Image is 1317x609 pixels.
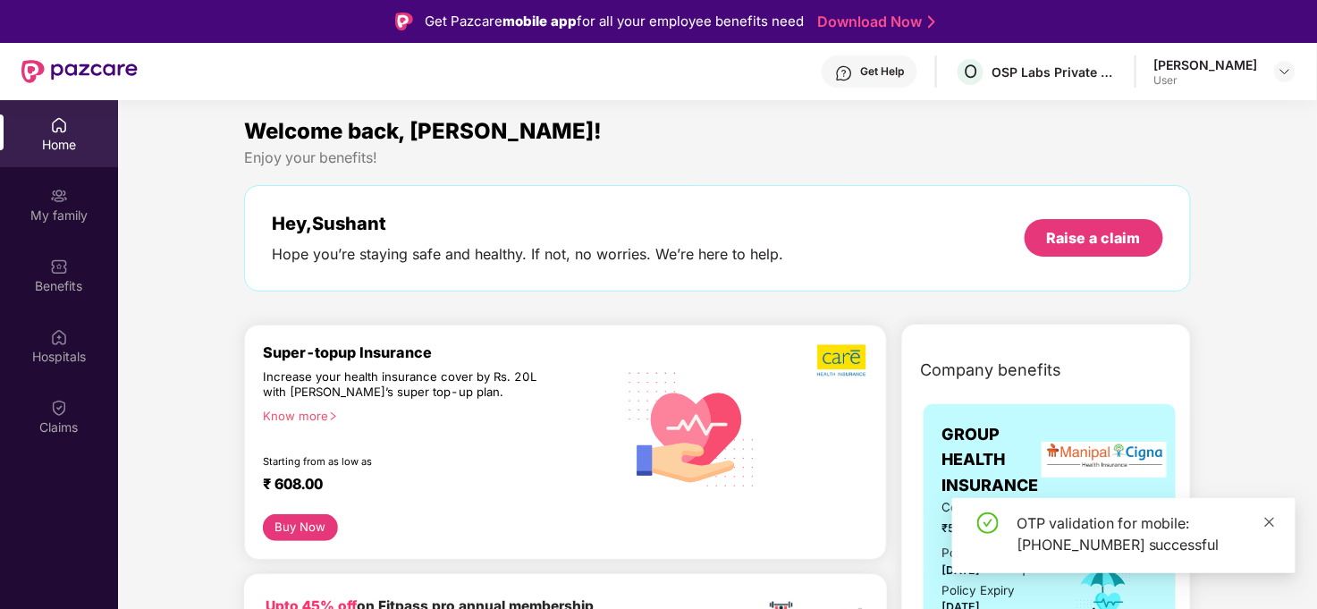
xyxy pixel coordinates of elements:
span: right [328,411,338,421]
img: New Pazcare Logo [21,60,138,83]
div: Increase your health insurance cover by Rs. 20L with [PERSON_NAME]’s super top-up plan. [263,369,539,401]
div: Hope you’re staying safe and healthy. If not, no worries. We’re here to help. [272,245,783,264]
div: Policy Expiry [941,581,1015,600]
div: ₹ 608.00 [263,475,598,496]
img: svg+xml;base64,PHN2ZyBpZD0iSG9zcGl0YWxzIiB4bWxucz0iaHR0cDovL3d3dy53My5vcmcvMjAwMC9zdmciIHdpZHRoPS... [50,328,68,346]
span: ₹5 Lakhs [941,520,1050,537]
strong: mobile app [503,13,578,30]
img: svg+xml;base64,PHN2ZyB4bWxucz0iaHR0cDovL3d3dy53My5vcmcvMjAwMC9zdmciIHhtbG5zOnhsaW5rPSJodHRwOi8vd3... [616,351,767,505]
img: svg+xml;base64,PHN2ZyBpZD0iSGVscC0zMngzMiIgeG1sbnM9Imh0dHA6Ly93d3cudzMub3JnLzIwMDAvc3ZnIiB3aWR0aD... [835,64,853,82]
div: Raise a claim [1047,228,1141,248]
div: Get Help [860,64,904,79]
span: GROUP HEALTH INSURANCE [941,422,1050,498]
span: Cover [941,498,1050,517]
div: Enjoy your benefits! [244,148,1190,167]
span: Company benefits [920,358,1061,383]
img: svg+xml;base64,PHN2ZyBpZD0iSG9tZSIgeG1sbnM9Imh0dHA6Ly93d3cudzMub3JnLzIwMDAvc3ZnIiB3aWR0aD0iMjAiIG... [50,116,68,134]
div: Hey, Sushant [272,213,783,234]
div: OSP Labs Private Limited [992,63,1117,80]
div: Super-topup Insurance [263,343,616,361]
div: [PERSON_NAME] [1154,56,1258,73]
div: Policy issued [941,544,1017,562]
img: svg+xml;base64,PHN2ZyB3aWR0aD0iMjAiIGhlaWdodD0iMjAiIHZpZXdCb3g9IjAgMCAyMCAyMCIgZmlsbD0ibm9uZSIgeG... [50,187,68,205]
div: User [1154,73,1258,88]
div: Get Pazcare for all your employee benefits need [426,11,805,32]
div: Know more [263,409,605,421]
img: svg+xml;base64,PHN2ZyBpZD0iQ2xhaW0iIHhtbG5zPSJodHRwOi8vd3d3LnczLm9yZy8yMDAwL3N2ZyIgd2lkdGg9IjIwIi... [50,399,68,417]
span: close [1263,516,1276,529]
img: insurerLogo [1042,442,1167,478]
img: Logo [395,13,413,30]
span: O [964,61,977,82]
img: svg+xml;base64,PHN2ZyBpZD0iQmVuZWZpdHMiIHhtbG5zPSJodHRwOi8vd3d3LnczLm9yZy8yMDAwL3N2ZyIgd2lkdGg9Ij... [50,258,68,275]
img: b5dec4f62d2307b9de63beb79f102df3.png [817,343,868,377]
img: svg+xml;base64,PHN2ZyBpZD0iRHJvcGRvd24tMzJ4MzIiIHhtbG5zPSJodHRwOi8vd3d3LnczLm9yZy8yMDAwL3N2ZyIgd2... [1278,64,1292,79]
div: Starting from as low as [263,455,540,468]
span: [DATE] [941,563,980,577]
div: OTP validation for mobile: [PHONE_NUMBER] successful [1017,512,1274,555]
button: Buy Now [263,514,337,541]
img: Stroke [928,13,935,31]
a: Download Now [818,13,930,31]
span: check-circle [977,512,999,534]
span: Welcome back, [PERSON_NAME]! [244,118,602,144]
